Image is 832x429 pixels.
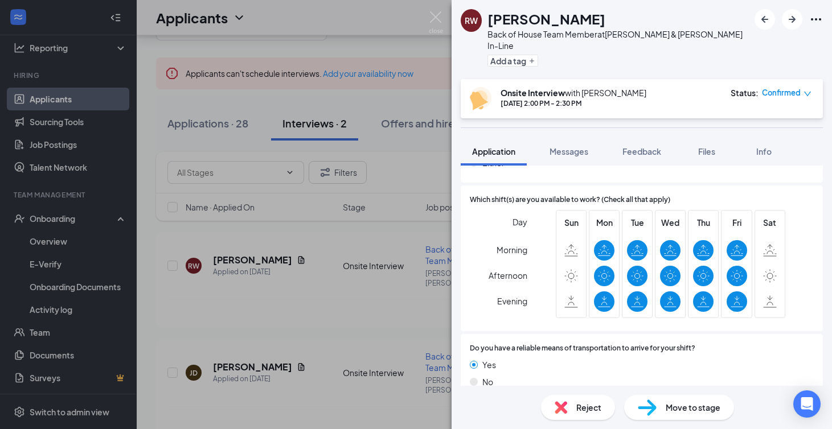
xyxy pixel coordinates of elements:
span: Mon [594,216,614,229]
span: Info [756,146,772,156]
span: Evening [497,291,527,311]
svg: ArrowRight [785,13,799,26]
span: Day [513,216,527,228]
span: Confirmed [762,87,801,98]
svg: Ellipses [809,13,823,26]
span: Feedback [622,146,661,156]
span: Thu [693,216,714,229]
span: Tue [627,216,647,229]
svg: ArrowLeftNew [758,13,772,26]
span: Reject [576,401,601,414]
svg: Plus [528,57,535,64]
div: RW [465,15,478,26]
span: down [804,90,811,98]
div: Back of House Team Member at [PERSON_NAME] & [PERSON_NAME] In-Line [487,28,749,51]
button: PlusAdd a tag [487,55,538,67]
span: Yes [482,358,496,371]
span: Application [472,146,515,156]
span: No [482,376,493,388]
span: Which shift(s) are you available to work? (Check all that apply) [470,195,670,205]
div: Status : [731,87,759,98]
span: Morning [497,240,527,260]
span: Move to stage [666,401,720,414]
button: ArrowRight [782,9,802,30]
span: Sat [760,216,780,229]
h1: [PERSON_NAME] [487,9,605,28]
b: Onsite Interview [501,88,565,98]
span: Do you have a reliable means of transportation to arrive for your shift? [470,343,695,354]
span: Messages [550,146,588,156]
span: Wed [660,216,681,229]
span: Fri [727,216,747,229]
span: Files [698,146,715,156]
div: [DATE] 2:00 PM - 2:30 PM [501,98,646,108]
div: with [PERSON_NAME] [501,87,646,98]
div: Open Intercom Messenger [793,390,821,418]
span: Sun [561,216,581,229]
span: Afternoon [489,265,527,286]
button: ArrowLeftNew [755,9,775,30]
